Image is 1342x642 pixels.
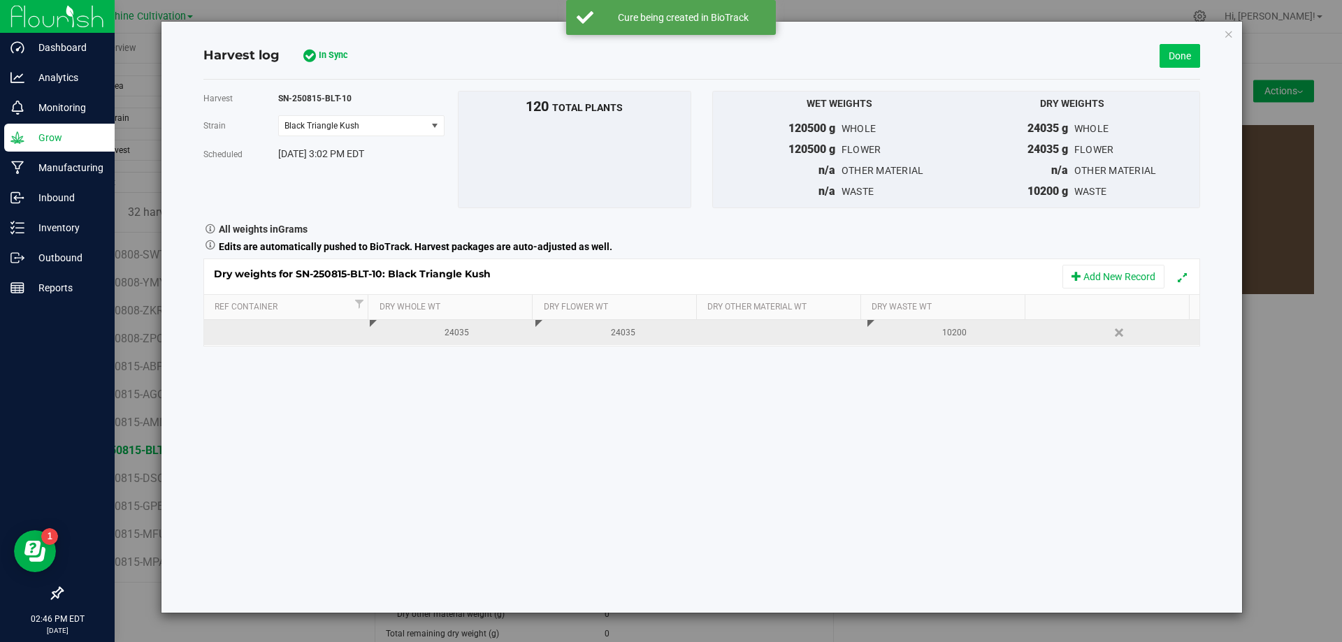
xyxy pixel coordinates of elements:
[526,98,549,115] span: 120
[24,99,108,116] p: Monitoring
[24,189,108,206] p: Inbound
[788,143,835,156] span: 120500 g
[842,186,874,197] span: waste
[10,41,24,54] inline-svg: Dashboard
[1074,186,1106,197] span: waste
[842,165,924,176] span: other material
[10,191,24,205] inline-svg: Inbound
[215,302,351,313] a: Ref Container
[219,219,308,237] strong: All weights in
[818,184,835,198] span: n/a
[278,224,308,235] span: Grams
[203,121,226,131] span: Strain
[203,94,233,103] span: Harvest
[10,71,24,85] inline-svg: Analytics
[1040,98,1104,109] span: Dry Weights
[24,69,108,86] p: Analytics
[10,161,24,175] inline-svg: Manufacturing
[24,279,108,296] p: Reports
[1027,143,1068,156] span: 24035 g
[10,101,24,115] inline-svg: Monitoring
[1027,122,1068,135] span: 24035 g
[214,268,505,280] span: Dry weights for SN-250815-BLT-10: Black Triangle Kush
[380,302,527,313] a: Dry Whole Wt
[203,149,243,159] span: Scheduled
[1027,184,1068,198] span: 10200 g
[788,122,835,135] span: 120500 g
[877,326,1032,340] div: Please record waste in the action menu.
[552,102,623,113] span: total plants
[1051,163,1068,177] span: n/a
[24,249,108,266] p: Outbound
[10,281,24,295] inline-svg: Reports
[14,530,56,572] iframe: Resource center
[707,302,855,313] a: Dry Other Material Wt
[1110,323,1131,342] a: Delete
[1062,265,1164,289] button: Add New Record
[278,94,352,103] span: SN-250815-BLT-10
[544,302,691,313] a: Dry Flower Wt
[351,295,368,312] a: Filter
[818,163,835,177] span: n/a
[6,625,108,636] p: [DATE]
[842,144,881,155] span: flower
[1074,165,1157,176] span: other material
[203,47,280,65] h4: Harvest log
[24,39,108,56] p: Dashboard
[24,219,108,236] p: Inventory
[1074,123,1109,134] span: whole
[203,240,1200,254] div: Edits are automatically pushed to BioTrack. Harvest packages are auto-adjusted as well.
[302,47,376,64] span: In Sync
[1172,267,1192,287] button: Expand
[319,49,375,62] span: In Sync
[284,121,415,131] span: Black Triangle Kush
[807,98,872,109] span: Wet Weights
[24,129,108,146] p: Grow
[601,10,765,24] div: Cure being created in BioTrack
[24,159,108,176] p: Manufacturing
[380,326,535,340] div: 24035
[10,221,24,235] inline-svg: Inventory
[872,302,1019,313] a: Dry Waste Wt
[545,326,700,340] div: 24035
[41,528,58,545] iframe: Resource center unread badge
[10,251,24,265] inline-svg: Outbound
[6,613,108,625] p: 02:46 PM EDT
[278,147,444,161] div: [DATE] 3:02 PM EDT
[1074,144,1114,155] span: flower
[842,123,876,134] span: whole
[1160,44,1200,68] a: Done
[426,116,443,136] span: select
[10,131,24,145] inline-svg: Grow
